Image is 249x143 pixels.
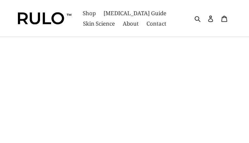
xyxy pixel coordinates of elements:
a: Skin Science [80,18,118,29]
a: [MEDICAL_DATA] Guide [100,8,170,18]
a: Shop [79,8,99,18]
a: About [119,18,142,29]
span: Shop [83,9,96,17]
span: Contact [146,20,166,28]
a: Contact [143,18,170,29]
img: Rulo™ Skin [18,12,71,24]
span: [MEDICAL_DATA] Guide [104,9,166,17]
span: Skin Science [83,20,115,28]
span: About [123,20,139,28]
